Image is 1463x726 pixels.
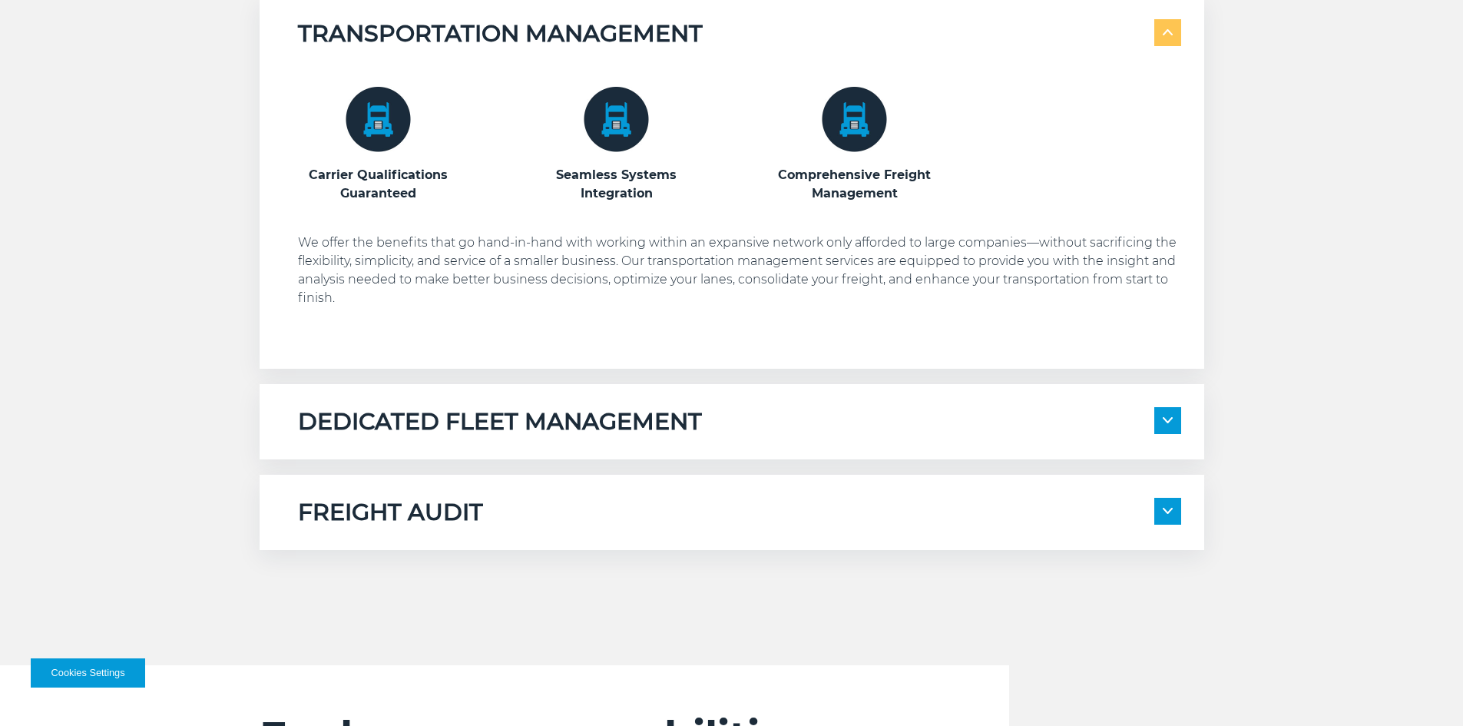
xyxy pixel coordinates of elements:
h5: DEDICATED FLEET MANAGEMENT [298,407,702,436]
img: arrow [1163,508,1173,514]
h3: Carrier Qualifications Guaranteed [298,166,459,203]
h3: Comprehensive Freight Management [774,166,935,203]
h5: FREIGHT AUDIT [298,498,483,527]
img: arrow [1163,417,1173,423]
h5: TRANSPORTATION MANAGEMENT [298,19,703,48]
h3: Seamless Systems Integration [536,166,697,203]
img: arrow [1163,29,1173,35]
button: Cookies Settings [31,658,145,688]
p: We offer the benefits that go hand-in-hand with working within an expansive network only afforded... [298,234,1181,307]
